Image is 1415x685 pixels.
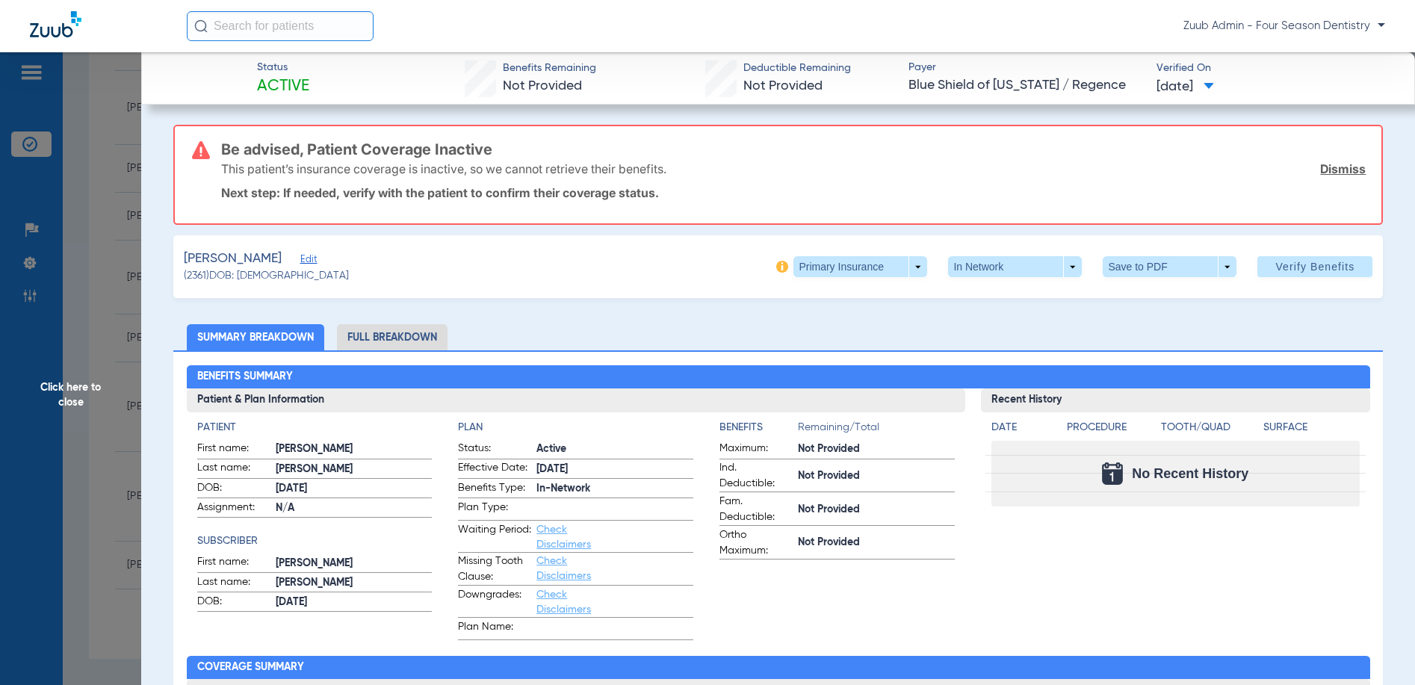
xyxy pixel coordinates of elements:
[458,554,531,585] span: Missing Tooth Clause:
[197,594,270,612] span: DOB:
[536,556,591,581] a: Check Disclaimers
[503,61,596,76] span: Benefits Remaining
[798,441,955,457] span: Not Provided
[1132,466,1248,481] span: No Recent History
[458,420,693,436] h4: Plan
[187,11,374,41] input: Search for patients
[337,324,448,350] li: Full Breakdown
[1183,19,1385,34] span: Zuub Admin - Four Season Dentistry
[536,589,591,615] a: Check Disclaimers
[719,527,793,559] span: Ortho Maximum:
[276,441,433,457] span: [PERSON_NAME]
[536,441,693,457] span: Active
[743,61,851,76] span: Deductible Remaining
[257,60,309,75] span: Status
[1103,256,1236,277] button: Save to PDF
[503,79,582,93] span: Not Provided
[536,462,693,477] span: [DATE]
[276,481,433,497] span: [DATE]
[991,420,1054,441] app-breakdown-title: Date
[798,420,955,441] span: Remaining/Total
[719,441,793,459] span: Maximum:
[192,141,210,159] img: error-icon
[458,441,531,459] span: Status:
[1263,420,1360,441] app-breakdown-title: Surface
[257,76,309,97] span: Active
[458,480,531,498] span: Benefits Type:
[1275,261,1354,273] span: Verify Benefits
[187,388,965,412] h3: Patient & Plan Information
[458,500,531,520] span: Plan Type:
[776,261,788,273] img: info-icon
[197,420,433,436] h4: Patient
[1161,420,1257,441] app-breakdown-title: Tooth/Quad
[197,480,270,498] span: DOB:
[221,161,666,176] p: This patient’s insurance coverage is inactive, so we cannot retrieve their benefits.
[908,60,1143,75] span: Payer
[30,11,81,37] img: Zuub Logo
[276,595,433,610] span: [DATE]
[221,185,1366,200] p: Next step: If needed, verify with the patient to confirm their coverage status.
[908,76,1143,95] span: Blue Shield of [US_STATE] / Regence
[1257,256,1372,277] button: Verify Benefits
[1263,420,1360,436] h4: Surface
[719,460,793,492] span: Ind. Deductible:
[798,502,955,518] span: Not Provided
[1102,462,1123,485] img: Calendar
[276,575,433,591] span: [PERSON_NAME]
[719,420,798,441] app-breakdown-title: Benefits
[221,142,1366,157] h3: Be advised, Patient Coverage Inactive
[184,268,349,284] span: (2361) DOB: [DEMOGRAPHIC_DATA]
[536,524,591,550] a: Check Disclaimers
[458,522,531,552] span: Waiting Period:
[300,254,314,268] span: Edit
[793,256,927,277] button: Primary Insurance
[1157,78,1214,96] span: [DATE]
[743,79,823,93] span: Not Provided
[197,554,270,572] span: First name:
[948,256,1082,277] button: In Network
[276,556,433,571] span: [PERSON_NAME]
[184,249,282,268] span: [PERSON_NAME]
[194,19,208,33] img: Search Icon
[458,587,531,617] span: Downgrades:
[187,324,324,350] li: Summary Breakdown
[1340,613,1415,685] iframe: Chat Widget
[458,619,531,639] span: Plan Name:
[187,365,1370,389] h2: Benefits Summary
[1157,61,1391,76] span: Verified On
[981,388,1370,412] h3: Recent History
[719,494,793,525] span: Fam. Deductible:
[458,460,531,478] span: Effective Date:
[1067,420,1156,436] h4: Procedure
[187,656,1370,680] h2: Coverage Summary
[197,441,270,459] span: First name:
[1161,420,1257,436] h4: Tooth/Quad
[197,574,270,592] span: Last name:
[536,481,693,497] span: In-Network
[197,533,433,549] h4: Subscriber
[197,500,270,518] span: Assignment:
[991,420,1054,436] h4: Date
[1320,161,1366,176] a: Dismiss
[276,500,433,516] span: N/A
[719,420,798,436] h4: Benefits
[798,468,955,484] span: Not Provided
[276,462,433,477] span: [PERSON_NAME]
[1067,420,1156,441] app-breakdown-title: Procedure
[798,535,955,551] span: Not Provided
[197,460,270,478] span: Last name:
